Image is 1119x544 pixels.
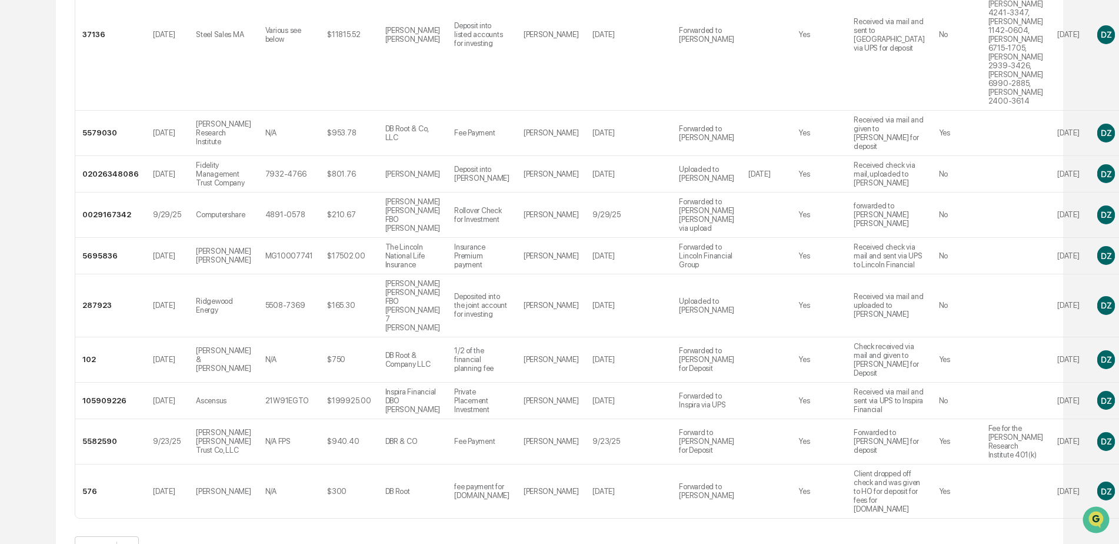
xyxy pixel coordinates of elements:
td: [DATE] [146,465,189,518]
span: Pylon [117,200,142,208]
td: 9/29/25 [585,193,672,238]
td: [DATE] [146,337,189,383]
td: Yes [791,337,847,383]
a: 🗄️Attestations [81,144,151,165]
td: [PERSON_NAME] [517,111,586,156]
td: 5582590 [75,419,146,465]
td: [DATE] [585,383,672,419]
span: Attestations [97,148,146,160]
td: N/A FPS [258,419,320,465]
td: No [932,274,981,337]
td: No [932,193,981,238]
td: 9/23/25 [585,419,672,465]
td: [PERSON_NAME] [378,156,448,193]
td: DB Root & Co, LLC [378,111,448,156]
td: [PERSON_NAME] [517,337,586,383]
td: Received check via mail, uploaded to [PERSON_NAME] [847,156,932,193]
td: Yes [932,337,981,383]
td: Forwarded to Inspira via UPS [672,383,741,419]
span: DZ [1101,486,1111,496]
td: [DATE] [585,337,672,383]
td: 5579030 [75,111,146,156]
td: [PERSON_NAME] Research Institute [189,111,258,156]
td: [DATE] [585,465,672,518]
span: DZ [1101,436,1111,446]
td: Client dropped off check and was given to HO for deposit for fees for [DOMAIN_NAME] [847,465,932,518]
td: N/A [258,111,320,156]
span: DZ [1101,128,1111,138]
td: N/A [258,337,320,383]
td: [DATE] [1050,274,1090,337]
span: Preclearance [24,148,76,160]
td: Received via mail and sent via UPS to Inspira Financial [847,383,932,419]
td: [DATE] [146,156,189,193]
span: DZ [1101,210,1111,220]
div: Start new chat [40,90,193,102]
td: [DATE] [585,238,672,274]
td: Yes [791,419,847,465]
td: Yes [932,111,981,156]
td: $953.78 [320,111,378,156]
td: 5695836 [75,238,146,274]
td: [DATE] [1050,193,1090,238]
td: $801.76 [320,156,378,193]
td: Ridgewood Energy [189,274,258,337]
td: [DATE] [741,156,791,193]
td: Yes [791,274,847,337]
td: [PERSON_NAME] [517,383,586,419]
td: [DATE] [1050,156,1090,193]
td: Deposit into [PERSON_NAME] [447,156,517,193]
a: 🔎Data Lookup [7,166,79,187]
span: DZ [1101,396,1111,406]
td: 102 [75,337,146,383]
td: $165.30 [320,274,378,337]
td: 4891-0578 [258,193,320,238]
td: 576 [75,465,146,518]
td: $940.40 [320,419,378,465]
td: No [932,238,981,274]
td: [DATE] [146,274,189,337]
td: $199925.00 [320,383,378,419]
td: Yes [791,193,847,238]
td: Private Placement Investment [447,383,517,419]
td: [PERSON_NAME] [189,465,258,518]
td: Received check via mail and sent via UPS to Lincoln Financial [847,238,932,274]
td: Uploaded to [PERSON_NAME] [672,156,741,193]
span: DZ [1101,29,1111,39]
span: Data Lookup [24,171,74,183]
td: 9/29/25 [146,193,189,238]
td: [PERSON_NAME] [PERSON_NAME] FBO [PERSON_NAME] 7 [PERSON_NAME] [378,274,448,337]
td: Ascensus [189,383,258,419]
td: 5508-7369 [258,274,320,337]
p: How can we help? [12,25,214,44]
td: [DATE] [1050,238,1090,274]
td: Received via mail and uploaded to [PERSON_NAME] [847,274,932,337]
td: No [932,156,981,193]
td: Forwarded to [PERSON_NAME] for deposit [847,419,932,465]
td: [PERSON_NAME] [PERSON_NAME] FBO [PERSON_NAME] [378,193,448,238]
a: 🖐️Preclearance [7,144,81,165]
td: [PERSON_NAME] [517,419,586,465]
td: Fee Payment [447,111,517,156]
td: $750 [320,337,378,383]
td: The Lincoln National Life Insurance [378,238,448,274]
td: Uploaded to [PERSON_NAME] [672,274,741,337]
div: 🗄️ [85,150,95,159]
div: We're available if you need us! [40,102,149,111]
td: 02026348086 [75,156,146,193]
td: DB Root & Company LLC [378,337,448,383]
td: [DATE] [1050,337,1090,383]
td: Yes [932,465,981,518]
td: Forward to [PERSON_NAME] for Deposit [672,419,741,465]
td: [DATE] [585,274,672,337]
td: [PERSON_NAME] [PERSON_NAME] Trust Co, LLC [189,419,258,465]
td: [PERSON_NAME] [517,465,586,518]
span: DZ [1101,300,1111,310]
img: 1746055101610-c473b297-6a78-478c-a979-82029cc54cd1 [12,90,33,111]
td: 21W91EGTO [258,383,320,419]
td: Yes [791,156,847,193]
td: [PERSON_NAME] [517,156,586,193]
td: 287923 [75,274,146,337]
